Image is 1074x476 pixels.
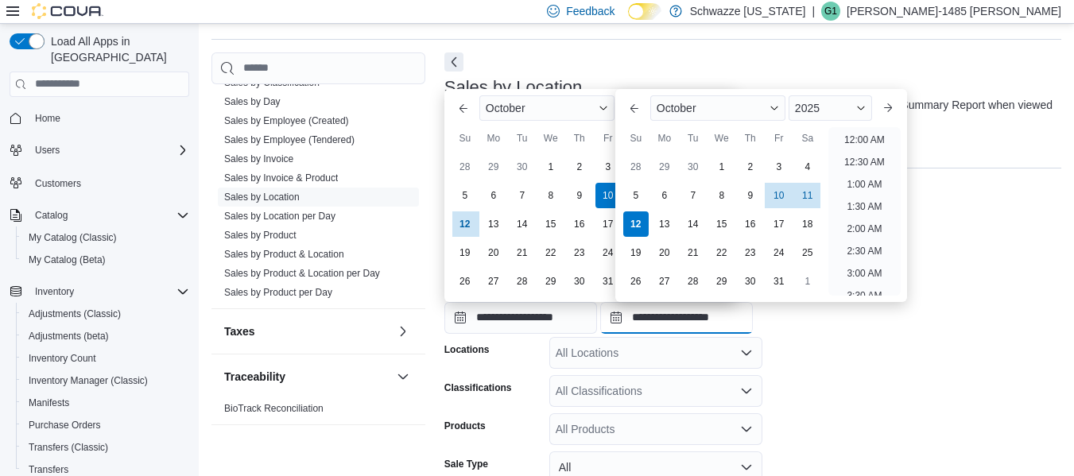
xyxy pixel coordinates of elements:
[595,126,621,151] div: Fr
[452,126,478,151] div: Su
[738,211,763,237] div: day-16
[510,183,535,208] div: day-7
[628,20,629,21] span: Dark Mode
[847,2,1061,21] p: [PERSON_NAME]-1485 [PERSON_NAME]
[595,154,621,180] div: day-3
[22,416,189,435] span: Purchase Orders
[481,240,506,265] div: day-20
[211,35,425,308] div: Sales
[567,211,592,237] div: day-16
[444,458,488,470] label: Sale Type
[22,228,123,247] a: My Catalog (Classic)
[481,269,506,294] div: day-27
[29,108,189,128] span: Home
[479,95,615,121] div: Button. Open the month selector. October is currently selected.
[452,211,478,237] div: day-12
[840,286,888,305] li: 3:30 AM
[840,219,888,238] li: 2:00 AM
[29,397,69,409] span: Manifests
[224,96,281,107] a: Sales by Day
[224,134,355,145] a: Sales by Employee (Tendered)
[444,420,486,432] label: Products
[16,249,196,271] button: My Catalog (Beta)
[29,308,121,320] span: Adjustments (Classic)
[29,231,117,244] span: My Catalog (Classic)
[680,211,706,237] div: day-14
[22,438,189,457] span: Transfers (Classic)
[510,126,535,151] div: Tu
[740,346,753,359] button: Open list of options
[600,302,753,334] input: Press the down key to enter a popover containing a calendar. Press the escape key to close the po...
[29,374,148,387] span: Inventory Manager (Classic)
[451,153,651,296] div: October, 2025
[224,114,349,127] span: Sales by Employee (Created)
[623,211,649,237] div: day-12
[224,230,297,241] a: Sales by Product
[444,78,583,97] h3: Sales by Location
[838,153,891,172] li: 12:30 AM
[45,33,189,65] span: Load All Apps in [GEOGRAPHIC_DATA]
[3,204,196,226] button: Catalog
[224,249,344,260] a: Sales by Product & Location
[394,367,413,386] button: Traceability
[650,95,785,121] div: Button. Open the month selector. October is currently selected.
[444,52,463,72] button: Next
[657,102,696,114] span: October
[623,183,649,208] div: day-5
[29,352,96,365] span: Inventory Count
[821,2,840,21] div: Gabriel-1485 Montoya
[680,240,706,265] div: day-21
[35,112,60,125] span: Home
[29,419,101,431] span: Purchase Orders
[738,154,763,180] div: day-2
[32,3,103,19] img: Cova
[22,327,115,346] a: Adjustments (beta)
[29,253,106,266] span: My Catalog (Beta)
[29,282,189,301] span: Inventory
[538,211,564,237] div: day-15
[795,102,820,114] span: 2025
[766,183,792,208] div: day-10
[211,399,425,424] div: Traceability
[452,269,478,294] div: day-26
[623,154,649,180] div: day-28
[875,95,901,121] button: Next month
[538,183,564,208] div: day-8
[709,269,735,294] div: day-29
[35,177,81,190] span: Customers
[828,127,901,296] ul: Time
[16,370,196,392] button: Inventory Manager (Classic)
[16,325,196,347] button: Adjustments (beta)
[224,287,332,298] a: Sales by Product per Day
[740,423,753,435] button: Open list of options
[766,240,792,265] div: day-24
[451,95,476,121] button: Previous Month
[709,126,735,151] div: We
[481,154,506,180] div: day-29
[224,402,324,415] span: BioTrack Reconciliation
[224,369,390,385] button: Traceability
[709,183,735,208] div: day-8
[452,154,478,180] div: day-28
[444,343,490,356] label: Locations
[840,264,888,283] li: 3:00 AM
[224,77,320,88] a: Sales by Classification
[29,109,67,128] a: Home
[29,282,80,301] button: Inventory
[740,385,753,397] button: Open list of options
[481,126,506,151] div: Mo
[35,285,74,298] span: Inventory
[510,269,535,294] div: day-28
[566,3,615,19] span: Feedback
[652,240,677,265] div: day-20
[738,240,763,265] div: day-23
[394,322,413,341] button: Taxes
[795,240,820,265] div: day-25
[16,303,196,325] button: Adjustments (Classic)
[22,304,189,323] span: Adjustments (Classic)
[224,210,335,223] span: Sales by Location per Day
[623,126,649,151] div: Su
[538,240,564,265] div: day-22
[22,393,76,412] a: Manifests
[738,269,763,294] div: day-30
